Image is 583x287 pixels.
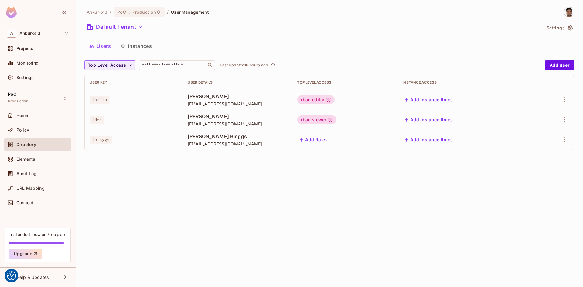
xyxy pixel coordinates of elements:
[8,99,29,104] span: Production
[297,135,330,145] button: Add Roles
[88,62,126,69] span: Top Level Access
[402,135,455,145] button: Add Instance Roles
[116,38,157,54] button: Instances
[269,62,277,69] button: refresh
[188,113,288,120] span: [PERSON_NAME]
[271,62,276,68] span: refresh
[545,60,574,70] button: Add user
[171,9,209,15] span: User Management
[564,7,574,17] img: Vladimir Shopov
[297,80,393,85] div: Top Level Access
[16,128,29,132] span: Policy
[16,186,45,191] span: URL Mapping
[402,80,527,85] div: Instance Access
[19,31,40,36] span: Workspace: Ankur-313
[117,9,126,15] span: PoC
[188,133,288,140] span: [PERSON_NAME] Bloggs
[9,249,42,259] button: Upgrade
[188,93,288,100] span: [PERSON_NAME]
[16,157,35,162] span: Elements
[84,22,145,32] button: Default Tenant
[128,10,130,15] span: :
[544,23,574,33] button: Settings
[7,29,16,38] span: A
[16,113,28,118] span: Home
[297,115,336,124] div: rbac-viewer
[16,275,49,280] span: Help & Updates
[7,271,16,280] img: Revisit consent button
[16,171,36,176] span: Audit Log
[297,95,335,104] div: rbac-editor
[7,271,16,280] button: Consent Preferences
[167,9,169,15] li: /
[90,96,109,104] span: jsmith
[188,80,288,85] div: User Details
[188,121,288,127] span: [EMAIL_ADDRESS][DOMAIN_NAME]
[90,80,178,85] div: User Key
[402,95,455,105] button: Add Instance Roles
[90,136,112,144] span: jbloggs
[84,38,116,54] button: Users
[268,62,277,69] span: Click to refresh data
[6,7,17,18] img: SReyMgAAAABJRU5ErkJggg==
[16,200,33,205] span: Connect
[84,60,135,70] button: Top Level Access
[188,101,288,107] span: [EMAIL_ADDRESS][DOMAIN_NAME]
[90,116,104,124] span: jdoe
[16,75,34,80] span: Settings
[16,142,36,147] span: Directory
[220,63,268,68] p: Last Updated 16 hours ago
[132,9,156,15] span: Production
[8,92,16,97] span: PoC
[402,115,455,125] button: Add Instance Roles
[16,61,39,65] span: Monitoring
[9,232,65,237] div: Trial ended- now on Free plan
[110,9,111,15] li: /
[188,141,288,147] span: [EMAIL_ADDRESS][DOMAIN_NAME]
[87,9,107,15] span: the active workspace
[16,46,33,51] span: Projects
